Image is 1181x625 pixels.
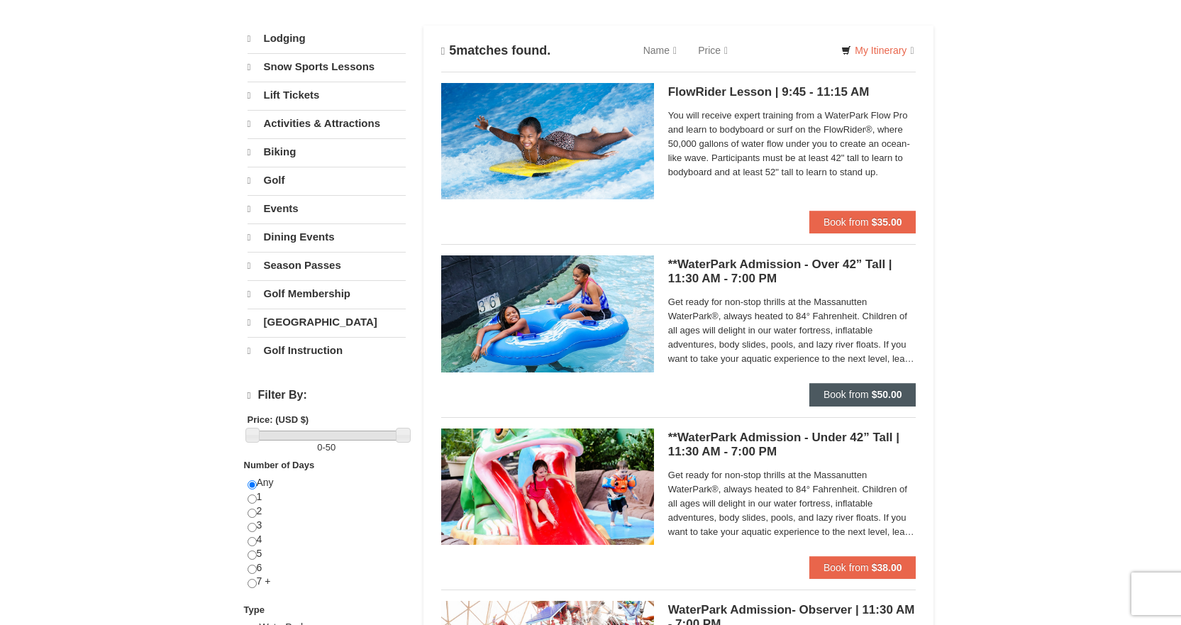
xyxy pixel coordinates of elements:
[809,211,916,233] button: Book from $35.00
[248,414,309,425] strong: Price: (USD $)
[248,110,406,137] a: Activities & Attractions
[248,441,406,455] label: -
[248,82,406,109] a: Lift Tickets
[872,562,902,573] strong: $38.00
[248,195,406,222] a: Events
[248,389,406,402] h4: Filter By:
[248,476,406,603] div: Any 1 2 3 4 5 6 7 +
[248,167,406,194] a: Golf
[248,309,406,336] a: [GEOGRAPHIC_DATA]
[248,223,406,250] a: Dining Events
[872,216,902,228] strong: $35.00
[248,337,406,364] a: Golf Instruction
[687,36,738,65] a: Price
[668,431,916,459] h5: **WaterPark Admission - Under 42” Tall | 11:30 AM - 7:00 PM
[244,460,315,470] strong: Number of Days
[248,26,406,52] a: Lodging
[248,280,406,307] a: Golf Membership
[668,85,916,99] h5: FlowRider Lesson | 9:45 - 11:15 AM
[824,216,869,228] span: Book from
[441,255,654,372] img: 6619917-720-80b70c28.jpg
[449,43,456,57] span: 5
[668,295,916,366] span: Get ready for non-stop thrills at the Massanutten WaterPark®, always heated to 84° Fahrenheit. Ch...
[872,389,902,400] strong: $50.00
[809,383,916,406] button: Book from $50.00
[832,40,923,61] a: My Itinerary
[248,53,406,80] a: Snow Sports Lessons
[441,43,551,58] h4: matches found.
[441,428,654,545] img: 6619917-732-e1c471e4.jpg
[668,109,916,179] span: You will receive expert training from a WaterPark Flow Pro and learn to bodyboard or surf on the ...
[668,468,916,539] span: Get ready for non-stop thrills at the Massanutten WaterPark®, always heated to 84° Fahrenheit. Ch...
[248,138,406,165] a: Biking
[326,442,336,453] span: 50
[248,252,406,279] a: Season Passes
[441,83,654,199] img: 6619917-216-363963c7.jpg
[244,604,265,615] strong: Type
[824,389,869,400] span: Book from
[633,36,687,65] a: Name
[824,562,869,573] span: Book from
[668,258,916,286] h5: **WaterPark Admission - Over 42” Tall | 11:30 AM - 7:00 PM
[317,442,322,453] span: 0
[809,556,916,579] button: Book from $38.00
